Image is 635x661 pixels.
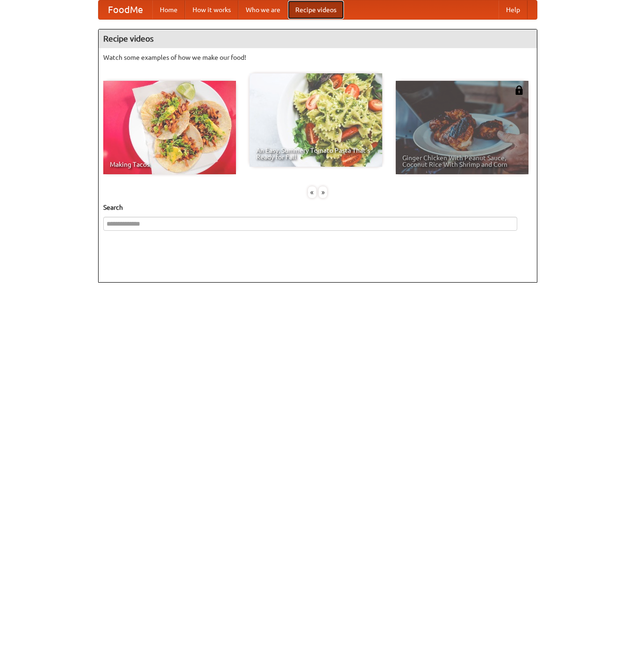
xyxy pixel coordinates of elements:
a: Recipe videos [288,0,344,19]
span: Making Tacos [110,161,229,168]
a: Home [152,0,185,19]
div: » [319,186,327,198]
p: Watch some examples of how we make our food! [103,53,532,62]
h4: Recipe videos [99,29,537,48]
a: An Easy, Summery Tomato Pasta That's Ready for Fall [250,73,382,167]
div: « [308,186,316,198]
h5: Search [103,203,532,212]
a: Help [499,0,528,19]
a: Who we are [238,0,288,19]
a: FoodMe [99,0,152,19]
a: How it works [185,0,238,19]
img: 483408.png [514,85,524,95]
a: Making Tacos [103,81,236,174]
span: An Easy, Summery Tomato Pasta That's Ready for Fall [256,147,376,160]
